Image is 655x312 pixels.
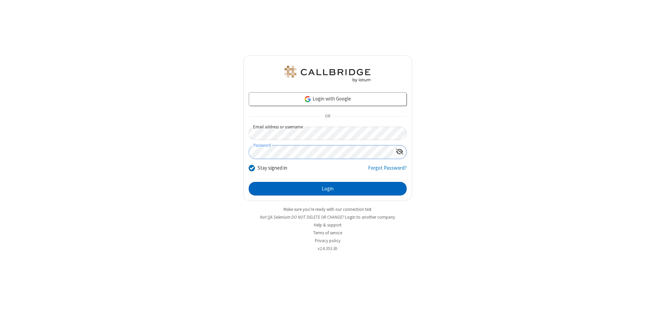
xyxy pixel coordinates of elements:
span: OR [322,112,333,121]
a: Login with Google [249,92,407,106]
a: Forgot Password? [368,164,407,177]
div: Show password [393,145,406,158]
input: Email address or username [249,127,407,140]
label: Stay signed in [258,164,287,172]
input: Password [249,145,393,159]
a: Terms of service [313,230,342,236]
button: Login [249,182,407,196]
iframe: Chat [638,294,650,307]
a: Make sure you're ready with our connection test [283,206,372,212]
a: Privacy policy [315,238,340,244]
a: Help & support [314,222,341,228]
li: Not QA Selenium DO NOT DELETE OR CHANGE? [243,214,412,220]
button: Login to another company [345,214,395,220]
img: QA Selenium DO NOT DELETE OR CHANGE [283,66,372,82]
img: google-icon.png [304,95,311,103]
li: v2.6.353.3b [243,245,412,252]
